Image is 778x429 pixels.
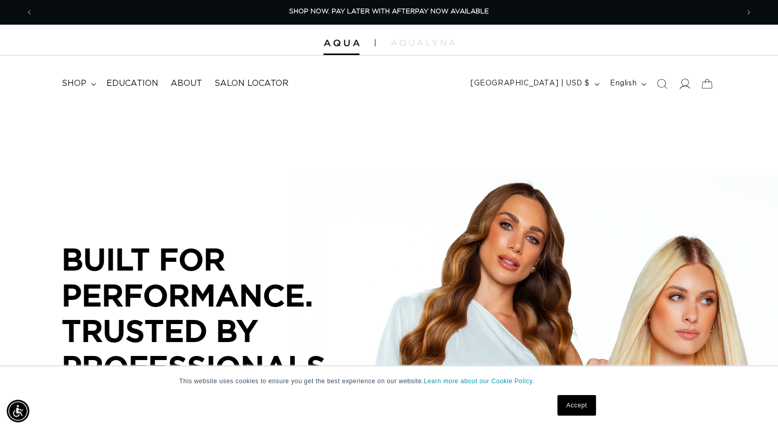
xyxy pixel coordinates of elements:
button: Next announcement [737,3,760,22]
div: Accessibility Menu [7,400,29,422]
a: Accept [557,395,595,416]
summary: shop [56,72,100,95]
button: [GEOGRAPHIC_DATA] | USD $ [464,74,604,94]
a: About [165,72,208,95]
summary: Search [650,73,673,95]
a: Salon Locator [208,72,295,95]
span: Salon Locator [214,78,288,89]
a: Learn more about our Cookie Policy. [424,378,534,385]
span: SHOP NOW. PAY LATER WITH AFTERPAY NOW AVAILABLE [289,8,489,15]
img: aqualyna.com [391,40,455,46]
p: BUILT FOR PERFORMANCE. TRUSTED BY PROFESSIONALS. [62,241,370,384]
span: Education [106,78,158,89]
a: Education [100,72,165,95]
span: [GEOGRAPHIC_DATA] | USD $ [471,78,590,89]
img: Aqua Hair Extensions [323,40,359,47]
button: Previous announcement [18,3,41,22]
span: English [610,78,637,89]
span: shop [62,78,86,89]
button: English [604,74,650,94]
span: About [171,78,202,89]
p: This website uses cookies to ensure you get the best experience on our website. [179,377,599,386]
